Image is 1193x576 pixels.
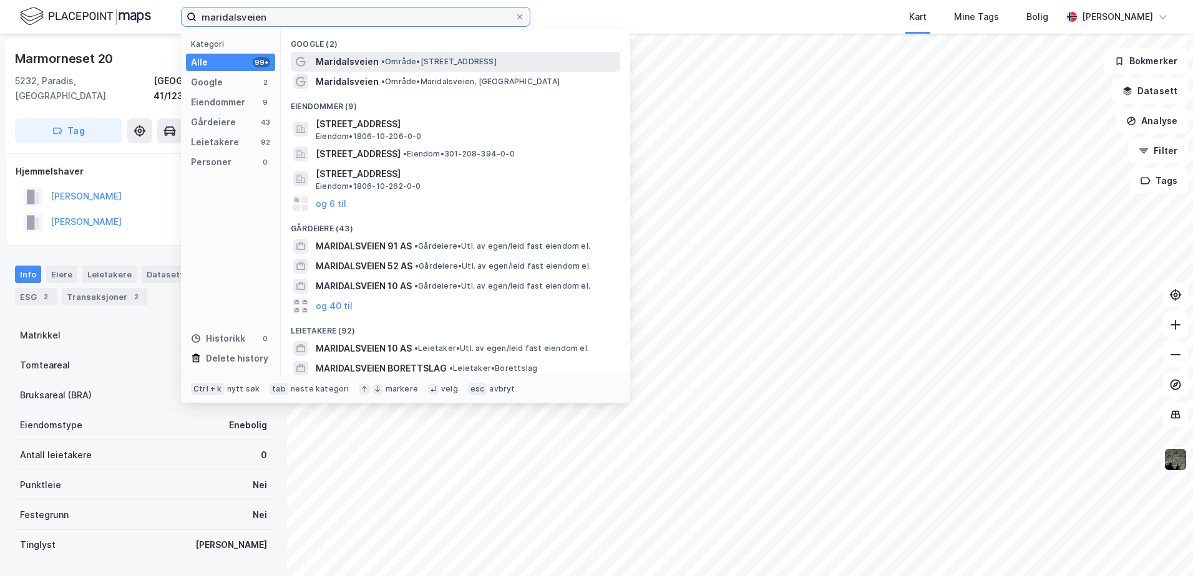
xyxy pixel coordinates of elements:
button: Tags [1130,168,1188,193]
div: 2 [39,290,52,303]
div: Alle [191,55,208,70]
div: Gårdeiere (43) [281,214,630,236]
div: Antall leietakere [20,448,92,463]
div: avbryt [489,384,515,394]
div: 0 [260,334,270,343]
span: [STREET_ADDRESS] [316,166,615,181]
button: Filter [1128,138,1188,163]
span: MARIDALSVEIEN 91 AS [316,239,412,254]
div: 92 [260,137,270,147]
button: Tag [15,118,122,143]
div: Eiendommer [191,95,245,110]
span: • [403,149,407,158]
div: Hjemmelshaver [16,164,271,179]
div: Leietakere [191,135,239,150]
div: Google (2) [281,29,630,52]
span: • [381,57,385,66]
div: Delete history [206,351,268,366]
div: Leietakere (92) [281,316,630,338]
div: Nei [253,478,267,492]
span: • [414,281,418,290]
div: 0 [261,448,267,463]
div: Tomteareal [20,358,70,373]
span: [STREET_ADDRESS] [316,117,615,132]
span: Leietaker • Borettslag [449,363,537,373]
span: [STREET_ADDRESS] [316,146,401,161]
div: Bolig [1026,9,1048,24]
span: Leietaker • Utl. av egen/leid fast eiendom el. [414,343,589,353]
div: markere [386,384,418,394]
div: Historikk [191,331,245,346]
div: [PERSON_NAME] [195,537,267,552]
div: Eiendommer (9) [281,92,630,114]
span: Maridalsveien [316,74,379,89]
span: MARIDALSVEIEN 52 AS [316,259,412,274]
div: Google [191,75,223,90]
button: og 6 til [316,196,346,211]
div: Gårdeiere [191,115,236,130]
div: 0 [260,157,270,167]
div: 43 [260,117,270,127]
div: Kategori [191,39,275,49]
div: 2 [130,290,142,303]
span: Gårdeiere • Utl. av egen/leid fast eiendom el. [414,241,590,251]
div: nytt søk [227,384,260,394]
span: • [414,241,418,251]
span: Maridalsveien [316,54,379,69]
div: Info [15,266,41,283]
div: ESG [15,288,57,305]
div: Enebolig [229,418,267,433]
span: Eiendom • 1806-10-206-0-0 [316,132,422,142]
span: Gårdeiere • Utl. av egen/leid fast eiendom el. [415,261,591,271]
div: Festegrunn [20,507,69,522]
div: Transaksjoner [62,288,147,305]
div: 2 [260,77,270,87]
div: tab [270,383,288,395]
div: Punktleie [20,478,61,492]
div: 5232, Paradis, [GEOGRAPHIC_DATA] [15,74,153,103]
div: [GEOGRAPHIC_DATA], 41/1234 [153,74,272,103]
div: Leietakere [82,266,137,283]
div: Nei [253,507,267,522]
span: • [449,363,453,373]
div: Kontrollprogram for chat [1131,516,1193,576]
div: 9 [260,97,270,107]
div: Marmorneset 20 [15,49,115,69]
button: Datasett [1112,79,1188,103]
span: Eiendom • 1806-10-262-0-0 [316,181,421,191]
div: Datasett [142,266,188,283]
span: • [414,343,418,353]
div: Eiere [46,266,77,283]
img: 9k= [1164,448,1187,471]
span: Område • [STREET_ADDRESS] [381,57,497,67]
span: • [415,261,419,271]
div: Matrikkel [20,328,61,343]
div: Kart [909,9,927,24]
div: velg [441,384,458,394]
input: Søk på adresse, matrikkel, gårdeiere, leietakere eller personer [197,7,515,26]
span: MARIDALSVEIEN BORETTSLAG [316,361,447,376]
span: MARIDALSVEIEN 10 AS [316,279,412,294]
iframe: Chat Widget [1131,516,1193,576]
span: Eiendom • 301-208-394-0-0 [403,149,515,159]
div: Personer [191,155,231,170]
div: Ctrl + k [191,383,225,395]
img: logo.f888ab2527a4732fd821a326f86c7f29.svg [20,6,151,27]
span: Område • Maridalsveien, [GEOGRAPHIC_DATA] [381,77,560,87]
div: Mine Tags [954,9,999,24]
div: Bruksareal (BRA) [20,388,92,403]
span: MARIDALSVEIEN 10 AS [316,341,412,356]
div: Eiendomstype [20,418,82,433]
div: 99+ [253,57,270,67]
div: neste kategori [291,384,349,394]
button: Analyse [1116,108,1188,133]
div: esc [468,383,487,395]
button: Bokmerker [1104,49,1188,74]
span: Gårdeiere • Utl. av egen/leid fast eiendom el. [414,281,590,291]
div: [PERSON_NAME] [1082,9,1153,24]
div: Tinglyst [20,537,56,552]
button: og 40 til [316,299,353,314]
span: • [381,77,385,86]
